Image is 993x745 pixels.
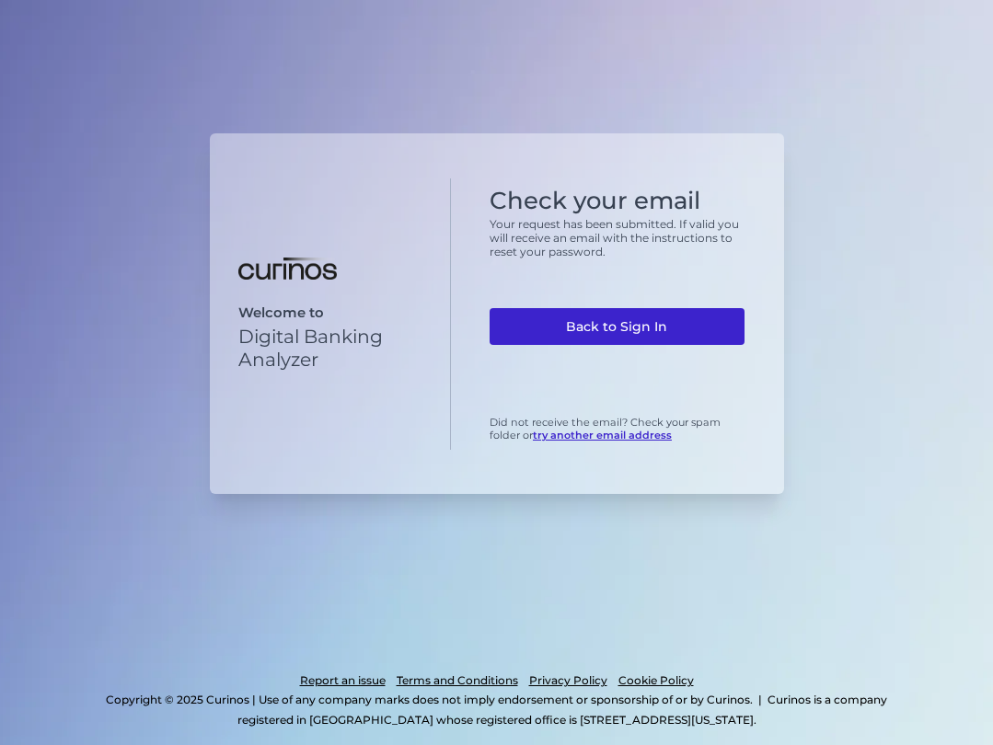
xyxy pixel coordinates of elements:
a: Terms and Conditions [397,670,518,691]
p: Welcome to [238,304,433,321]
a: Back to Sign In [490,308,745,345]
p: Digital Banking Analyzer [238,325,433,371]
a: try another email address [533,429,672,441]
img: Digital Banking Analyzer [238,258,337,280]
a: Cookie Policy [618,670,694,691]
p: Copyright © 2025 Curinos | Use of any company marks does not imply endorsement or sponsorship of ... [106,693,753,706]
a: Privacy Policy [529,670,607,691]
p: Your request has been submitted. If valid you will receive an email with the instructions to rese... [490,217,745,258]
p: Did not receive the email? Check your spam folder or [490,416,745,441]
a: Report an issue [300,670,386,691]
h1: Check your email [490,187,745,215]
